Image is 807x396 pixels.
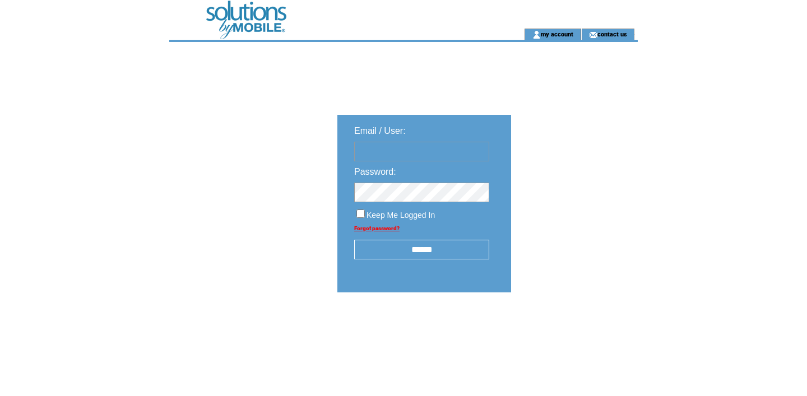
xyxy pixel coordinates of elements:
a: Forgot password? [354,225,400,231]
a: contact us [597,30,627,38]
a: my account [541,30,573,38]
img: account_icon.gif [532,30,541,39]
span: Keep Me Logged In [367,211,435,220]
img: contact_us_icon.gif [589,30,597,39]
span: Email / User: [354,126,406,136]
span: Password: [354,167,396,176]
img: transparent.png [544,320,600,334]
